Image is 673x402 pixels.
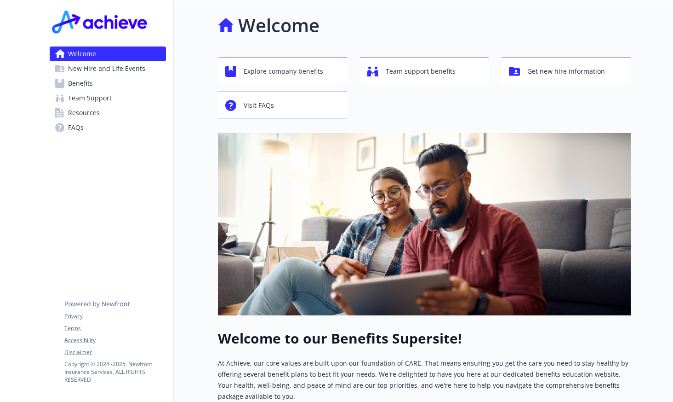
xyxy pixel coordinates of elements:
img: overview page banner [218,133,631,315]
span: Team support benefits [386,63,456,80]
span: Team Support [68,91,112,105]
a: Resources [50,105,166,120]
span: Resources [68,105,100,120]
a: Welcome [50,47,166,61]
a: Privacy [64,312,165,320]
a: Disclaimer [64,348,165,356]
span: Visit FAQs [244,97,274,114]
a: New Hire and Life Events [50,61,166,76]
span: Benefits [68,76,93,91]
button: Explore company benefits [218,58,347,84]
span: Explore company benefits [244,63,323,80]
button: Visit FAQs [218,92,347,118]
a: Terms [64,324,165,332]
span: Welcome [68,47,96,61]
a: Benefits [50,76,166,91]
p: At Achieve, our core values are built upon our foundation of CARE. That means ensuring you get th... [218,358,631,402]
span: Get new hire information [527,63,605,80]
a: FAQs [50,120,166,135]
h1: Welcome [238,12,319,39]
button: Team support benefits [360,58,489,84]
button: Get new hire information [502,58,631,84]
h1: Welcome to our Benefits Supersite! [218,330,631,347]
span: FAQs [68,120,84,135]
p: Copyright © 2024 - 2025 , Newfront Insurance Services, ALL RIGHTS RESERVED [64,360,165,384]
a: Accessibility [64,336,165,344]
a: Team Support [50,91,166,105]
span: New Hire and Life Events [68,61,145,76]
